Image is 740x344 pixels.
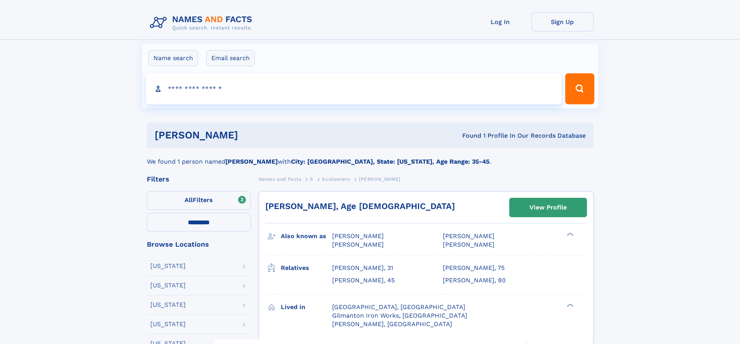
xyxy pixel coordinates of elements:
[150,282,186,289] div: [US_STATE]
[225,158,278,165] b: [PERSON_NAME]
[150,321,186,327] div: [US_STATE]
[146,73,562,104] input: search input
[443,232,494,240] span: [PERSON_NAME]
[281,230,332,243] h3: Also known as
[332,303,465,311] span: [GEOGRAPHIC_DATA], [GEOGRAPHIC_DATA]
[565,303,574,308] div: ❯
[332,276,395,285] a: [PERSON_NAME], 45
[147,12,259,33] img: Logo Names and Facts
[531,12,594,31] a: Sign Up
[147,241,251,248] div: Browse Locations
[147,176,251,183] div: Filters
[310,176,313,182] span: S
[310,174,313,184] a: S
[565,232,574,237] div: ❯
[443,264,505,272] a: [PERSON_NAME], 75
[155,130,350,140] h1: [PERSON_NAME]
[150,302,186,308] div: [US_STATE]
[148,50,198,66] label: Name search
[322,176,350,182] span: Scolamiero
[529,199,567,216] div: View Profile
[281,301,332,314] h3: Lived in
[443,276,506,285] a: [PERSON_NAME], 80
[332,232,384,240] span: [PERSON_NAME]
[332,312,467,319] span: Gilmanton Iron Works, [GEOGRAPHIC_DATA]
[291,158,489,165] b: City: [GEOGRAPHIC_DATA], State: [US_STATE], Age Range: 35-45
[469,12,531,31] a: Log In
[281,261,332,275] h3: Relatives
[259,174,301,184] a: Names and Facts
[350,131,586,140] div: Found 1 Profile In Our Records Database
[332,320,452,328] span: [PERSON_NAME], [GEOGRAPHIC_DATA]
[147,191,251,210] label: Filters
[510,198,587,217] a: View Profile
[443,241,494,248] span: [PERSON_NAME]
[332,264,393,272] a: [PERSON_NAME], 31
[150,263,186,269] div: [US_STATE]
[147,148,594,166] div: We found 1 person named with .
[332,241,384,248] span: [PERSON_NAME]
[359,176,400,182] span: [PERSON_NAME]
[185,196,193,204] span: All
[322,174,350,184] a: Scolamiero
[265,201,455,211] a: [PERSON_NAME], Age [DEMOGRAPHIC_DATA]
[206,50,255,66] label: Email search
[565,73,594,104] button: Search Button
